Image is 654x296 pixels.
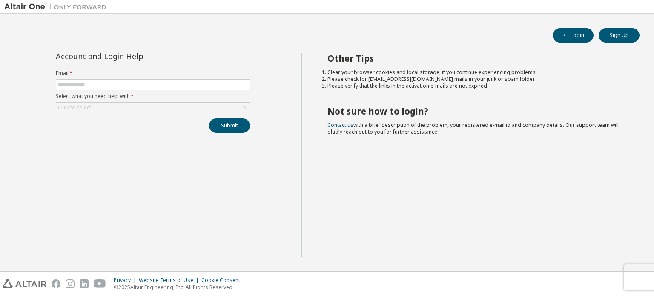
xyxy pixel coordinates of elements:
[201,277,245,284] div: Cookie Consent
[327,83,625,89] li: Please verify that the links in the activation e-mails are not expired.
[56,93,250,100] label: Select what you need help with
[599,28,640,43] button: Sign Up
[94,279,106,288] img: youtube.svg
[56,70,250,77] label: Email
[114,277,139,284] div: Privacy
[52,279,60,288] img: facebook.svg
[139,277,201,284] div: Website Terms of Use
[327,121,619,135] span: with a brief description of the problem, your registered e-mail id and company details. Our suppo...
[56,53,211,60] div: Account and Login Help
[327,121,353,129] a: Contact us
[553,28,594,43] button: Login
[209,118,250,133] button: Submit
[58,104,91,111] div: Click to select
[114,284,245,291] p: © 2025 Altair Engineering, Inc. All Rights Reserved.
[327,76,625,83] li: Please check for [EMAIL_ADDRESS][DOMAIN_NAME] mails in your junk or spam folder.
[4,3,111,11] img: Altair One
[327,69,625,76] li: Clear your browser cookies and local storage, if you continue experiencing problems.
[56,103,250,113] div: Click to select
[80,279,89,288] img: linkedin.svg
[327,53,625,64] h2: Other Tips
[66,279,75,288] img: instagram.svg
[327,106,625,117] h2: Not sure how to login?
[3,279,46,288] img: altair_logo.svg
